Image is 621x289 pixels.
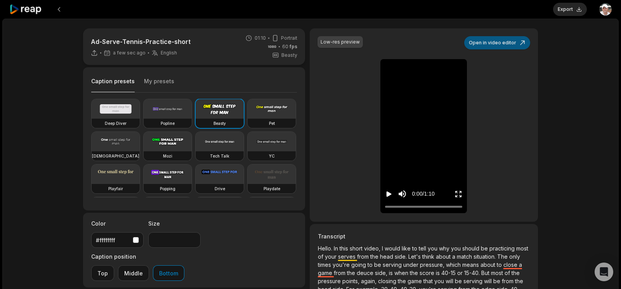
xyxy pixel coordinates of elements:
[333,261,351,268] span: you're
[489,245,516,252] span: practicing
[398,278,408,284] span: the
[480,261,497,268] span: about
[412,245,419,252] span: to
[395,253,408,260] span: side.
[446,278,455,284] span: will
[452,253,457,260] span: a
[446,261,462,268] span: which
[113,50,146,56] span: a few sec ago
[255,35,266,42] span: 01:10
[318,253,325,260] span: of
[408,253,422,260] span: Let's
[334,270,347,276] span: from
[481,245,489,252] span: be
[434,278,446,284] span: you
[455,278,463,284] span: be
[282,43,297,50] span: 60
[463,278,484,284] span: serving
[464,36,530,49] button: Open in video editor
[439,245,451,252] span: why
[408,278,423,284] span: game
[512,270,520,276] span: the
[462,261,480,268] span: means
[215,186,225,192] h3: Drive
[451,245,462,252] span: you
[91,232,144,248] button: #ffffffff
[515,278,523,284] span: the
[264,186,280,192] h3: Playdate
[441,270,457,276] span: 40-15
[403,261,420,268] span: under
[92,153,139,159] h3: [DEMOGRAPHIC_DATA]
[423,278,434,284] span: that
[380,253,395,260] span: head
[378,278,398,284] span: closing
[370,253,380,260] span: the
[91,77,135,93] button: Caption presets
[481,270,491,276] span: But
[91,37,191,46] p: Ad-Serve-Tennis-Practice-short
[342,278,361,284] span: points,
[454,187,462,201] button: Enter Fullscreen
[422,253,436,260] span: think
[509,253,520,260] span: only
[91,265,114,281] button: Top
[347,270,357,276] span: the
[163,153,172,159] h3: Mozi
[290,44,297,49] span: fps
[595,263,613,281] div: Open Intercom Messenger
[148,219,201,228] label: Size
[213,120,226,126] h3: Beasty
[464,270,481,276] span: 15-40.
[474,253,497,260] span: situation.
[493,278,502,284] span: be
[428,245,439,252] span: you
[383,261,403,268] span: serving
[108,186,123,192] h3: Playfair
[497,253,509,260] span: The
[385,245,402,252] span: would
[318,270,334,276] span: game
[269,153,275,159] h3: YC
[382,245,385,252] span: I
[325,253,338,260] span: your
[491,270,505,276] span: most
[161,120,175,126] h3: Popline
[318,278,342,284] span: pressure
[340,245,350,252] span: this
[502,278,515,284] span: from
[144,77,174,92] button: My presets
[368,261,374,268] span: to
[281,35,297,42] span: Portrait
[334,245,340,252] span: In
[419,245,428,252] span: tell
[357,253,370,260] span: from
[318,232,530,240] h3: Transcript
[385,187,393,201] button: Play video
[350,245,364,252] span: short
[503,261,519,268] span: close
[318,261,333,268] span: times
[105,120,127,126] h3: Deep Diver
[364,245,382,252] span: video,
[402,245,412,252] span: like
[497,261,503,268] span: to
[410,270,420,276] span: the
[436,253,452,260] span: about
[457,253,474,260] span: match
[394,270,410,276] span: when
[420,270,436,276] span: score
[118,265,149,281] button: Middle
[338,253,357,260] span: serves
[553,3,587,16] button: Export
[160,186,175,192] h3: Popping
[321,39,360,46] div: Low-res preview
[210,153,229,159] h3: Tech Talk
[91,219,144,228] label: Color
[516,245,528,252] span: most
[374,261,383,268] span: be
[519,261,522,268] span: a
[389,270,394,276] span: is
[375,270,389,276] span: side,
[269,120,275,126] h3: Pet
